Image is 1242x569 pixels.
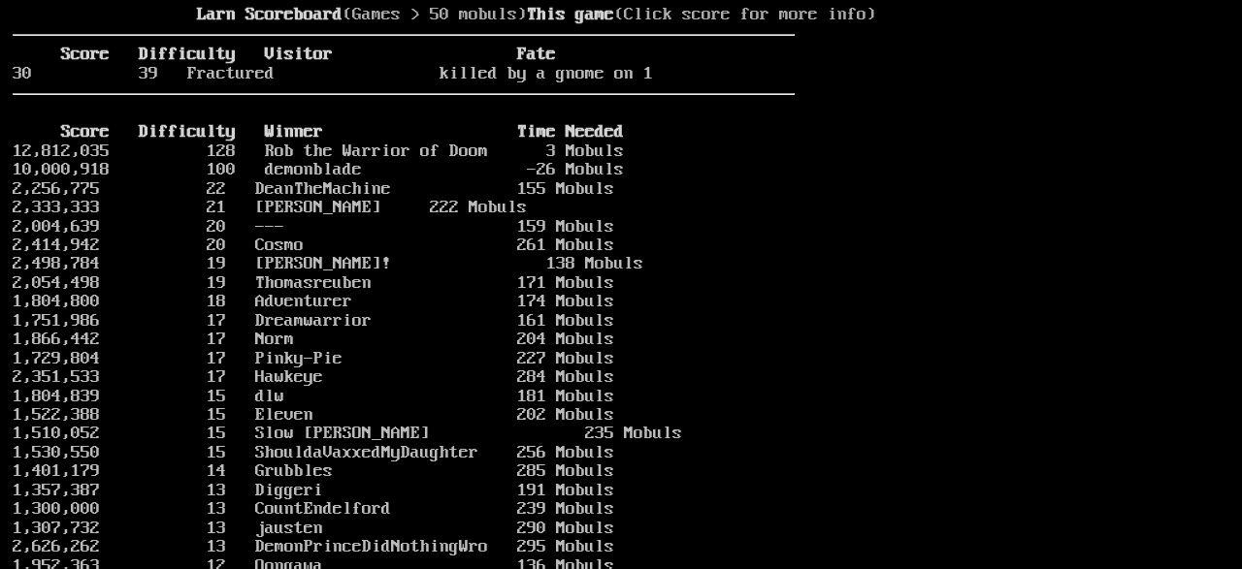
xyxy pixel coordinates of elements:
[13,519,614,538] a: 1,307,732 13 jausten 290 Mobuls
[13,142,624,161] a: 12,812,035 128 Rob the Warrior of Doom 3 Mobuls
[13,537,614,556] a: 2,626,262 13 DemonPrinceDidNothingWro 295 Mobuls
[13,179,614,199] a: 2,256,775 22 DeanTheMachine 155 Mobuls
[13,292,614,311] a: 1,804,800 18 Adventurer 174 Mobuls
[13,6,795,541] larn: (Games > 50 mobuls) (Click score for more info) Click on a score for more information ---- Reload...
[13,481,614,500] a: 1,357,387 13 Diggeri 191 Mobuls
[13,349,614,368] a: 1,729,804 17 Pinky-Pie 227 Mobuls
[13,443,614,462] a: 1,530,550 15 ShouldaVaxxedMyDaughter 256 Mobuls
[61,122,624,142] b: Score Difficulty Winner Time Needed
[13,64,653,83] a: 30 39 Fractured killed by a gnome on 1
[13,387,614,406] a: 1,804,839 15 dlw 181 Mobuls
[13,160,624,179] a: 10,000,918 100 demonblade -26 Mobuls
[13,367,614,387] a: 2,351,533 17 Hawkeye 284 Mobuls
[13,405,614,425] a: 1,522,388 15 Eleven 202 Mobuls
[13,461,614,481] a: 1,401,179 14 Grubbles 285 Mobuls
[61,45,556,64] b: Score Difficulty Visitor Fate
[13,330,614,349] a: 1,866,442 17 Norm 204 Mobuls
[13,273,614,293] a: 2,054,498 19 Thomasreuben 171 Mobuls
[527,5,614,24] b: This game
[13,424,682,443] a: 1,510,052 15 Slow [PERSON_NAME] 235 Mobuls
[13,217,614,237] a: 2,004,639 20 --- 159 Mobuls
[13,236,614,255] a: 2,414,942 20 Cosmo 261 Mobuls
[13,198,527,217] a: 2,333,333 21 [PERSON_NAME] 222 Mobuls
[197,5,343,24] b: Larn Scoreboard
[13,311,614,331] a: 1,751,986 17 Dreamwarrior 161 Mobuls
[13,499,614,519] a: 1,300,000 13 CountEndelford 239 Mobuls
[13,254,643,273] a: 2,498,784 19 [PERSON_NAME]! 138 Mobuls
